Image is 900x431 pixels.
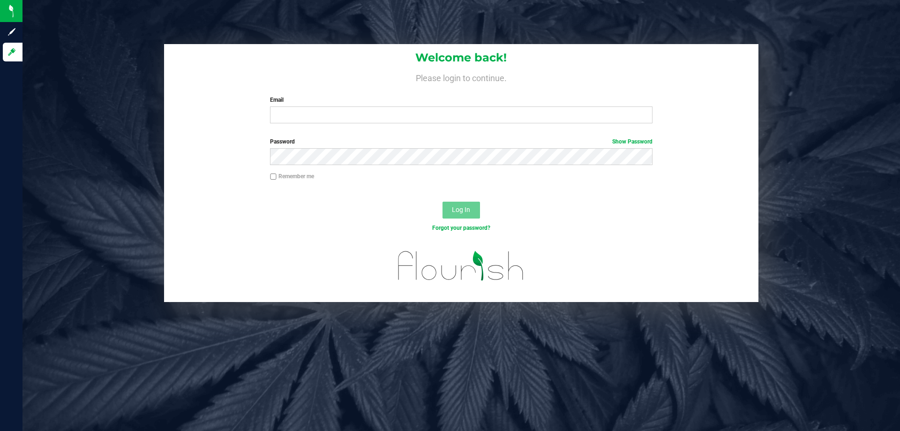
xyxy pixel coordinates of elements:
[164,71,758,83] h4: Please login to continue.
[432,225,490,231] a: Forgot your password?
[387,242,535,290] img: flourish_logo.svg
[7,47,16,57] inline-svg: Log in
[7,27,16,37] inline-svg: Sign up
[270,174,277,180] input: Remember me
[452,206,470,213] span: Log In
[612,138,652,145] a: Show Password
[270,172,314,181] label: Remember me
[164,52,758,64] h1: Welcome back!
[442,202,480,219] button: Log In
[270,138,295,145] span: Password
[270,96,652,104] label: Email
